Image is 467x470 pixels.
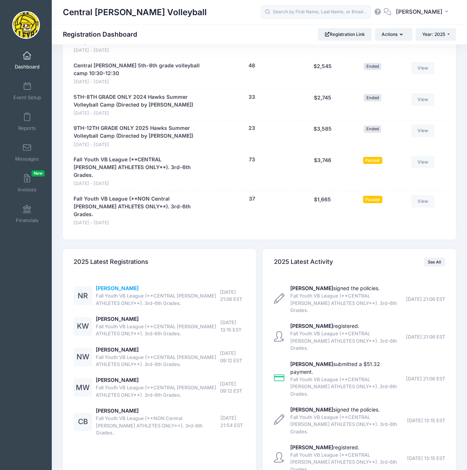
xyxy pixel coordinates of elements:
[290,414,405,436] span: Fall Youth VB League (**CENTRAL [PERSON_NAME] ATHLETES ONLY**). 3rd-6th Grades.
[63,4,207,21] h1: Central [PERSON_NAME] Volleyball
[290,292,404,314] span: Fall Youth VB League (**CENTRAL [PERSON_NAME] ATHLETES ONLY**). 3rd-6th Grades.
[297,195,349,226] div: $1,665
[375,28,412,41] button: Actions
[290,285,380,291] a: [PERSON_NAME]signed the policies.
[220,319,245,333] span: [DATE] 13:15 EST
[96,354,220,368] span: Fall Youth VB League (**CENTRAL [PERSON_NAME] ATHLETES ONLY**). 3rd-6th Grades.
[364,94,381,101] span: Ended
[411,62,435,74] a: View
[74,78,204,85] span: [DATE] - [DATE]
[74,419,92,425] a: CB
[249,195,255,203] button: 37
[411,124,435,137] a: View
[15,64,40,70] span: Dashboard
[220,289,245,303] span: [DATE] 21:06 EST
[297,124,349,148] div: $3,585
[406,333,445,341] span: [DATE] 21:06 EST
[16,217,38,224] span: Financials
[424,258,445,266] a: See All
[290,323,359,329] a: [PERSON_NAME]registered.
[96,323,220,338] span: Fall Youth VB League (**CENTRAL [PERSON_NAME] ATHLETES ONLY**). 3rd-6th Grades.
[74,323,92,330] a: KW
[96,292,220,307] span: Fall Youth VB League (**CENTRAL [PERSON_NAME] ATHLETES ONLY**). 3rd-6th Grades.
[290,376,404,398] span: Fall Youth VB League (**CENTRAL [PERSON_NAME] ATHLETES ONLY**). 3rd-6th Grades.
[407,455,445,462] span: [DATE] 13:15 EST
[363,196,382,203] span: Paused
[15,156,39,162] span: Messages
[74,47,204,54] span: [DATE] - [DATE]
[96,407,139,414] a: [PERSON_NAME]
[96,285,139,291] a: [PERSON_NAME]
[74,348,92,366] div: NW
[297,156,349,187] div: $3,746
[290,406,333,413] strong: [PERSON_NAME]
[422,31,445,37] span: Year: 2025
[290,323,333,329] strong: [PERSON_NAME]
[297,62,349,85] div: $2,545
[74,252,148,273] h4: 2025 Latest Registrations
[411,156,435,168] a: View
[363,157,382,164] span: Paused
[74,385,92,391] a: MW
[74,286,92,305] div: NR
[74,180,204,187] span: [DATE] - [DATE]
[290,444,333,450] strong: [PERSON_NAME]
[10,170,45,196] a: InvoicesNew
[74,413,92,431] div: CB
[220,414,245,429] span: [DATE] 21:54 EST
[391,4,456,21] button: [PERSON_NAME]
[10,47,45,73] a: Dashboard
[364,125,381,132] span: Ended
[249,156,255,164] button: 73
[411,195,435,208] a: View
[10,109,45,135] a: Reports
[406,375,445,383] span: [DATE] 21:06 EST
[63,30,143,38] h1: Registration Dashboard
[396,8,443,16] span: [PERSON_NAME]
[248,93,255,101] button: 33
[290,444,359,450] a: [PERSON_NAME]registered.
[12,11,40,39] img: Central Lee Volleyball
[407,417,445,424] span: [DATE] 13:15 EST
[74,141,204,148] span: [DATE] - [DATE]
[10,78,45,104] a: Event Setup
[96,316,139,322] a: [PERSON_NAME]
[96,415,220,437] span: Fall Youth VB League (**NON Central [PERSON_NAME] ATHLETES ONLY**). 3rd-6th Grades.
[74,219,204,226] span: [DATE] - [DATE]
[31,170,45,177] span: New
[18,125,36,131] span: Reports
[10,140,45,165] a: Messages
[220,350,245,364] span: [DATE] 09:12 EST
[290,330,404,352] span: Fall Youth VB League (**CENTRAL [PERSON_NAME] ATHLETES ONLY**). 3rd-6th Grades.
[297,93,349,117] div: $2,745
[74,317,92,336] div: KW
[290,361,380,375] a: [PERSON_NAME]submitted a $51.32 payment.
[74,378,92,397] div: MW
[220,380,245,395] span: [DATE] 09:12 EST
[248,124,255,132] button: 23
[290,285,333,291] strong: [PERSON_NAME]
[364,63,381,70] span: Ended
[416,28,456,41] button: Year: 2025
[13,94,41,101] span: Event Setup
[274,252,333,273] h4: 2025 Latest Activity
[260,5,371,20] input: Search by First Name, Last Name, or Email...
[318,28,372,41] a: Registration Link
[411,93,435,106] a: View
[290,361,333,367] strong: [PERSON_NAME]
[74,354,92,360] a: NW
[248,62,255,70] button: 48
[74,93,204,109] a: 5TH-8TH GRADE ONLY 2024 Hawks Summer Volleyball Camp (Directed by [PERSON_NAME])
[96,346,139,353] a: [PERSON_NAME]
[74,195,204,218] a: Fall Youth VB League (**NON Central [PERSON_NAME] ATHLETES ONLY**). 3rd-6th Grades.
[290,406,380,413] a: [PERSON_NAME]signed the policies.
[74,156,204,179] a: Fall Youth VB League (**CENTRAL [PERSON_NAME] ATHLETES ONLY**). 3rd-6th Grades.
[10,201,45,227] a: Financials
[74,293,92,299] a: NR
[74,110,204,117] span: [DATE] - [DATE]
[96,384,220,399] span: Fall Youth VB League (**CENTRAL [PERSON_NAME] ATHLETES ONLY**). 3rd-6th Grades.
[74,124,204,140] a: 9TH-12TH GRADE ONLY 2025 Hawks Summer Volleyball Camp (Directed by [PERSON_NAME])
[18,187,37,193] span: Invoices
[96,377,139,383] a: [PERSON_NAME]
[406,296,445,303] span: [DATE] 21:06 EST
